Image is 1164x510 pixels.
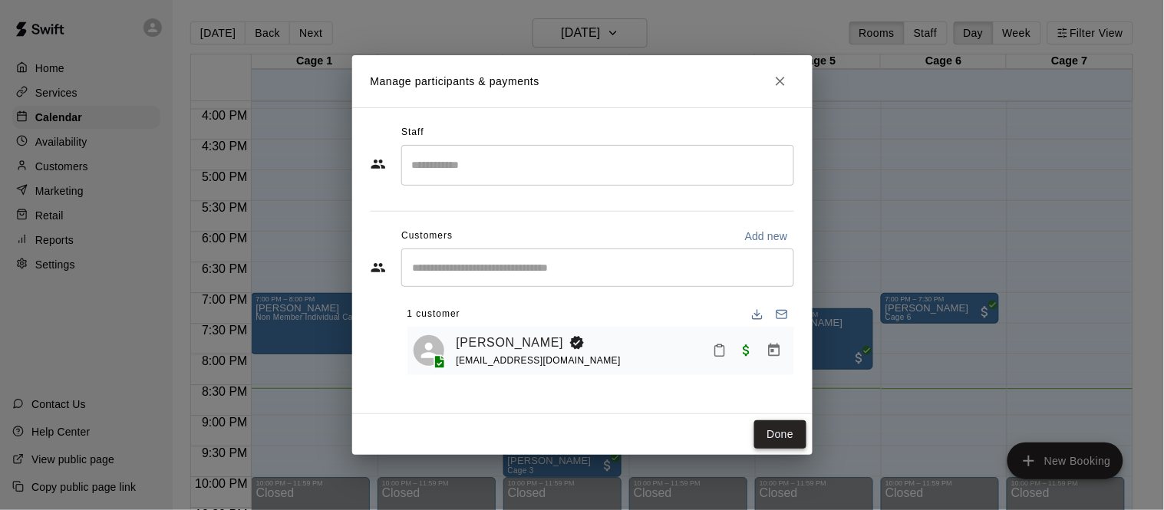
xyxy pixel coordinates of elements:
span: Staff [401,120,424,145]
span: 1 customer [407,302,460,327]
button: Mark attendance [707,337,733,364]
div: Jay WALKUP [414,335,444,366]
svg: Staff [371,156,386,172]
p: Manage participants & payments [371,74,540,90]
button: Done [754,420,806,449]
button: Email participants [770,302,794,327]
button: Close [767,67,794,95]
span: Waived payment [733,344,760,357]
button: Download list [745,302,770,327]
button: Add new [739,224,794,248]
p: Add new [745,229,788,244]
div: Search staff [401,145,794,186]
div: Start typing to search customers... [401,248,794,287]
svg: Customers [371,260,386,275]
span: [EMAIL_ADDRESS][DOMAIN_NAME] [457,355,622,366]
span: Customers [401,224,453,248]
a: [PERSON_NAME] [457,333,564,353]
button: Manage bookings & payment [760,337,788,364]
svg: Booking Owner [569,335,585,350]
